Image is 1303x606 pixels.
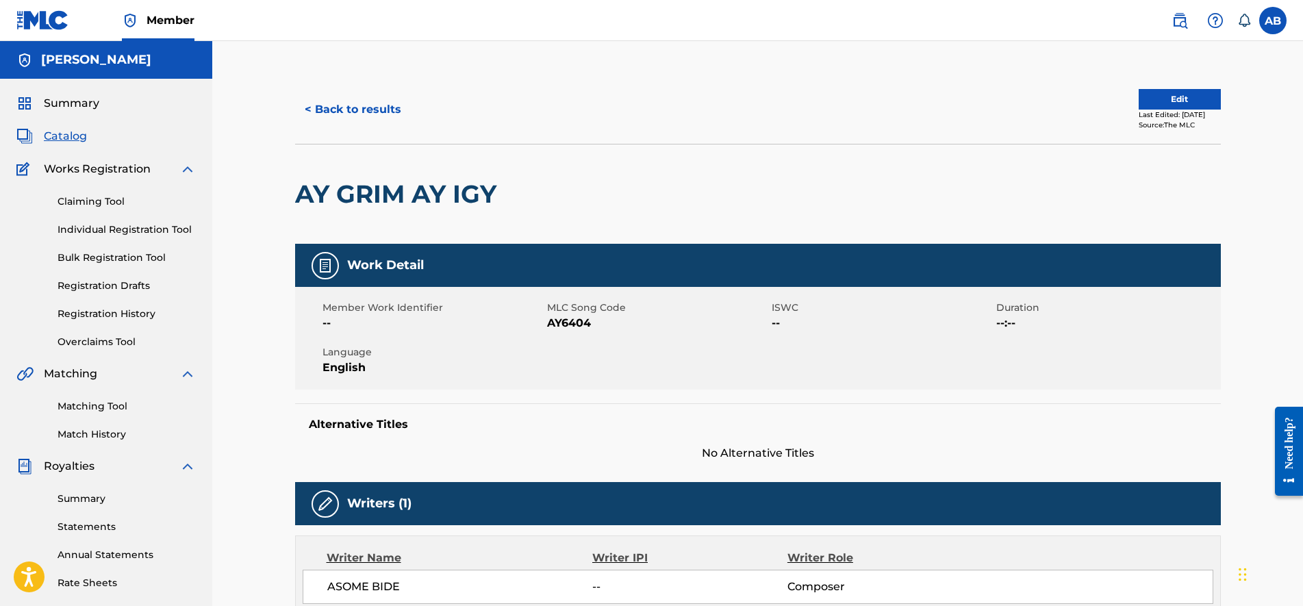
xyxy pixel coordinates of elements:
[58,548,196,562] a: Annual Statements
[327,579,593,595] span: ASOME BIDE
[179,161,196,177] img: expand
[1239,554,1247,595] div: Drag
[16,95,33,112] img: Summary
[58,279,196,293] a: Registration Drafts
[295,445,1221,462] span: No Alternative Titles
[44,366,97,382] span: Matching
[317,257,333,274] img: Work Detail
[1235,540,1303,606] iframe: Chat Widget
[322,315,544,331] span: --
[147,12,194,28] span: Member
[1139,120,1221,130] div: Source: The MLC
[322,301,544,315] span: Member Work Identifier
[322,345,544,359] span: Language
[41,52,151,68] h5: Asome Bide Jr
[58,194,196,209] a: Claiming Tool
[1139,89,1221,110] button: Edit
[122,12,138,29] img: Top Rightsholder
[44,128,87,144] span: Catalog
[787,550,965,566] div: Writer Role
[16,52,33,68] img: Accounts
[44,95,99,112] span: Summary
[347,496,412,512] h5: Writers (1)
[58,492,196,506] a: Summary
[58,251,196,265] a: Bulk Registration Tool
[179,458,196,475] img: expand
[1265,396,1303,507] iframe: Resource Center
[547,315,768,331] span: AY6404
[16,366,34,382] img: Matching
[996,315,1217,331] span: --:--
[179,366,196,382] img: expand
[295,179,503,210] h2: AY GRIM AY IGY
[58,520,196,534] a: Statements
[347,257,424,273] h5: Work Detail
[1139,110,1221,120] div: Last Edited: [DATE]
[309,418,1207,431] h5: Alternative Titles
[592,550,787,566] div: Writer IPI
[1202,7,1229,34] div: Help
[16,128,33,144] img: Catalog
[44,161,151,177] span: Works Registration
[58,576,196,590] a: Rate Sheets
[58,307,196,321] a: Registration History
[1166,7,1193,34] a: Public Search
[1259,7,1287,34] div: User Menu
[772,301,993,315] span: ISWC
[1172,12,1188,29] img: search
[58,399,196,414] a: Matching Tool
[16,458,33,475] img: Royalties
[16,128,87,144] a: CatalogCatalog
[996,301,1217,315] span: Duration
[317,496,333,512] img: Writers
[16,10,69,30] img: MLC Logo
[1237,14,1251,27] div: Notifications
[327,550,593,566] div: Writer Name
[772,315,993,331] span: --
[16,95,99,112] a: SummarySummary
[1207,12,1224,29] img: help
[58,427,196,442] a: Match History
[58,223,196,237] a: Individual Registration Tool
[295,92,411,127] button: < Back to results
[322,359,544,376] span: English
[592,579,787,595] span: --
[16,161,34,177] img: Works Registration
[547,301,768,315] span: MLC Song Code
[787,579,965,595] span: Composer
[44,458,94,475] span: Royalties
[58,335,196,349] a: Overclaims Tool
